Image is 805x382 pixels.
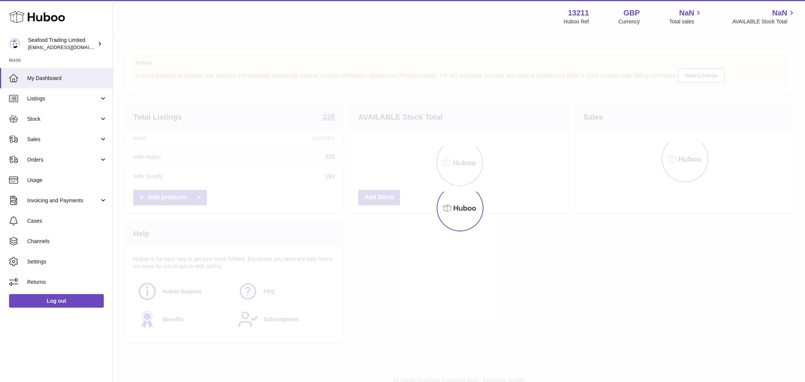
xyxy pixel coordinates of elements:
div: Currency [619,18,640,25]
span: NaN [679,8,694,18]
span: Usage [27,177,107,184]
span: Orders [27,156,99,163]
span: AVAILABLE Stock Total [732,18,796,25]
strong: 13211 [568,8,589,18]
img: internalAdmin-13211@internal.huboo.com [9,38,20,49]
span: [EMAIL_ADDRESS][DOMAIN_NAME] [28,44,111,50]
span: Channels [27,238,107,245]
span: Stock [27,116,99,123]
a: NaN AVAILABLE Stock Total [732,8,796,25]
span: Returns [27,279,107,286]
span: Settings [27,258,107,265]
a: Log out [9,294,104,308]
span: Total sales [669,18,703,25]
div: Huboo Ref [564,18,589,25]
span: Listings [27,95,99,102]
span: Sales [27,136,99,143]
span: My Dashboard [27,75,107,82]
a: NaN Total sales [669,8,703,25]
div: Seafood Trading Limited [28,37,96,51]
span: Cases [27,217,107,225]
strong: GBP [623,8,640,18]
span: NaN [772,8,787,18]
span: Invoicing and Payments [27,197,99,204]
